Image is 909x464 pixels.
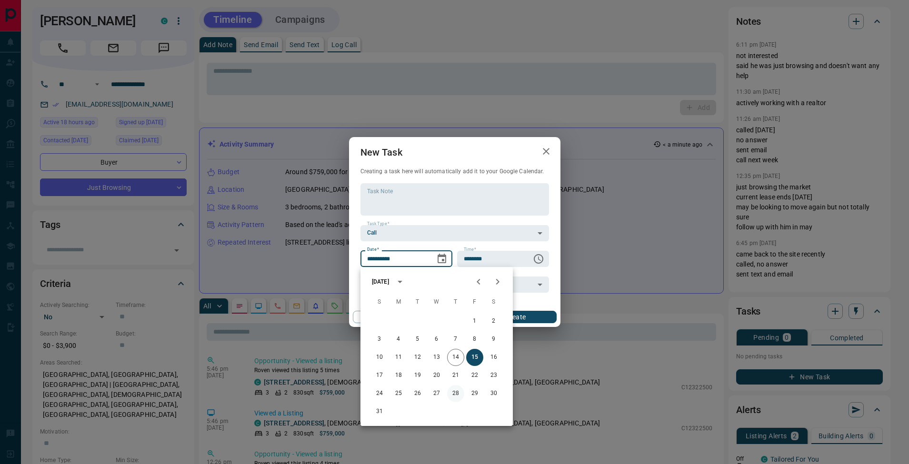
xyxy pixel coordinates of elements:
button: 24 [371,385,388,402]
button: 18 [390,367,407,384]
button: 30 [485,385,502,402]
button: 14 [447,349,464,366]
span: Friday [466,293,483,312]
h2: New Task [349,137,414,168]
button: calendar view is open, switch to year view [392,274,408,290]
span: Monday [390,293,407,312]
button: 29 [466,385,483,402]
button: 23 [485,367,502,384]
button: 13 [428,349,445,366]
span: Wednesday [428,293,445,312]
button: 16 [485,349,502,366]
button: 17 [371,367,388,384]
button: 10 [371,349,388,366]
button: 27 [428,385,445,402]
button: 5 [409,331,426,348]
div: Call [360,225,549,241]
button: 7 [447,331,464,348]
button: Cancel [353,311,434,323]
button: 21 [447,367,464,384]
span: Sunday [371,293,388,312]
button: 9 [485,331,502,348]
span: Tuesday [409,293,426,312]
button: Choose date, selected date is Aug 15, 2025 [432,249,451,268]
button: 8 [466,331,483,348]
button: 19 [409,367,426,384]
div: [DATE] [372,277,389,286]
button: 2 [485,313,502,330]
button: 20 [428,367,445,384]
button: Previous month [469,272,488,291]
button: 31 [371,403,388,420]
label: Time [464,247,476,253]
button: 4 [390,331,407,348]
button: Create [475,311,556,323]
button: 12 [409,349,426,366]
button: 11 [390,349,407,366]
span: Thursday [447,293,464,312]
button: 1 [466,313,483,330]
button: 22 [466,367,483,384]
button: 28 [447,385,464,402]
button: 25 [390,385,407,402]
button: Choose time, selected time is 6:00 AM [529,249,548,268]
button: 6 [428,331,445,348]
button: Next month [488,272,507,291]
span: Saturday [485,293,502,312]
button: 15 [466,349,483,366]
button: 26 [409,385,426,402]
label: Date [367,247,379,253]
label: Task Type [367,221,390,227]
p: Creating a task here will automatically add it to your Google Calendar. [360,168,549,176]
button: 3 [371,331,388,348]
